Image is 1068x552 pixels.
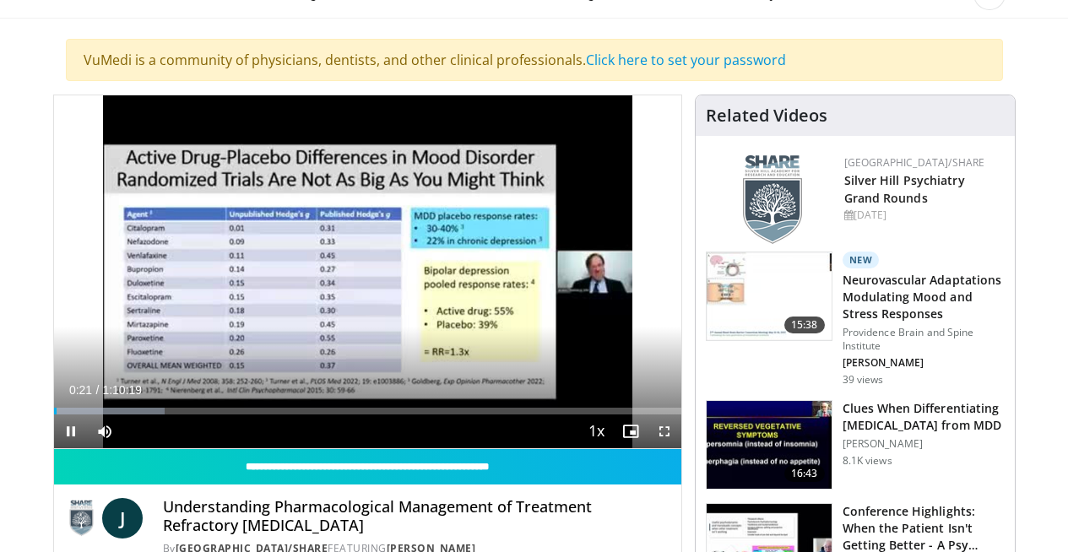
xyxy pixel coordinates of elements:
[614,414,648,448] button: Enable picture-in-picture mode
[102,498,143,538] a: J
[580,414,614,448] button: Playback Rate
[54,95,681,449] video-js: Video Player
[843,437,1005,451] p: [PERSON_NAME]
[843,272,1005,322] h3: Neurovascular Adaptations Modulating Mood and Stress Responses
[96,383,100,397] span: /
[163,498,668,534] h4: Understanding Pharmacological Management of Treatment Refractory [MEDICAL_DATA]
[843,252,880,268] p: New
[706,400,1005,490] a: 16:43 Clues When Differentiating [MEDICAL_DATA] from MDD [PERSON_NAME] 8.1K views
[706,106,827,126] h4: Related Videos
[66,39,1003,81] div: VuMedi is a community of physicians, dentists, and other clinical professionals.
[843,400,1005,434] h3: Clues When Differentiating [MEDICAL_DATA] from MDD
[843,356,1005,370] p: [PERSON_NAME]
[784,465,825,482] span: 16:43
[844,155,985,170] a: [GEOGRAPHIC_DATA]/SHARE
[706,252,1005,387] a: 15:38 New Neurovascular Adaptations Modulating Mood and Stress Responses Providence Brain and Spi...
[784,317,825,333] span: 15:38
[707,401,832,489] img: a6520382-d332-4ed3-9891-ee688fa49237.150x105_q85_crop-smart_upscale.jpg
[844,208,1001,223] div: [DATE]
[843,454,892,468] p: 8.1K views
[69,383,92,397] span: 0:21
[844,172,965,206] a: Silver Hill Psychiatry Grand Rounds
[54,414,88,448] button: Pause
[68,498,95,538] img: Silver Hill Hospital/SHARE
[843,373,884,387] p: 39 views
[88,414,122,448] button: Mute
[586,51,786,69] a: Click here to set your password
[707,252,832,340] img: 4562edde-ec7e-4758-8328-0659f7ef333d.150x105_q85_crop-smart_upscale.jpg
[648,414,681,448] button: Fullscreen
[743,155,802,244] img: f8aaeb6d-318f-4fcf-bd1d-54ce21f29e87.png.150x105_q85_autocrop_double_scale_upscale_version-0.2.png
[102,383,142,397] span: 1:10:19
[54,408,681,414] div: Progress Bar
[843,326,1005,353] p: Providence Brain and Spine Institute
